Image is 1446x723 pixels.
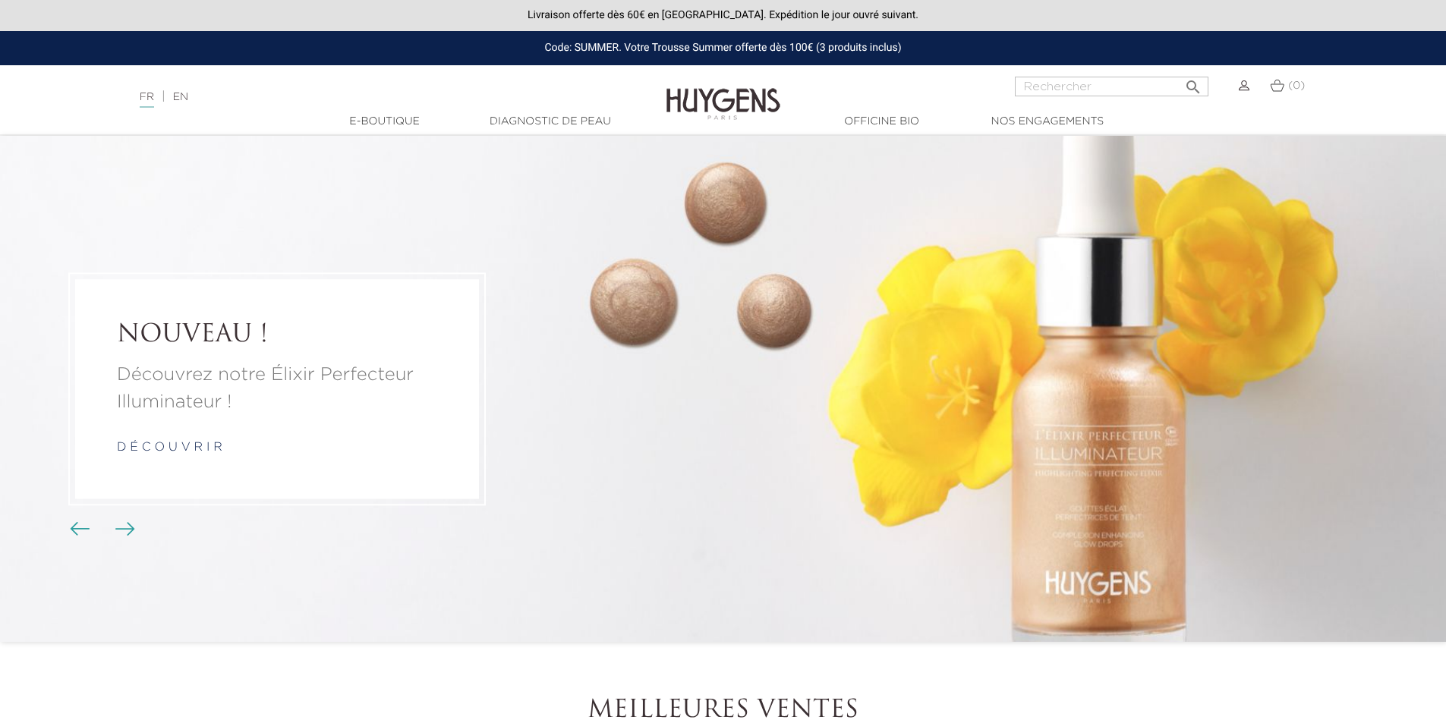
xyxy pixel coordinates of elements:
a: d é c o u v r i r [117,442,222,454]
a: Diagnostic de peau [474,114,626,130]
span: (0) [1288,80,1305,91]
a: FR [140,92,154,108]
img: Huygens [666,64,780,122]
a: EN [173,92,188,102]
a: Découvrez notre Élixir Perfecteur Illuminateur ! [117,361,437,416]
input: Rechercher [1015,77,1208,96]
button:  [1180,72,1207,93]
i:  [1184,74,1202,92]
div: | [132,88,591,106]
a: Officine Bio [806,114,958,130]
a: Nos engagements [972,114,1123,130]
div: Boutons du carrousel [76,518,125,541]
a: E-Boutique [309,114,461,130]
a: NOUVEAU ! [117,321,437,350]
